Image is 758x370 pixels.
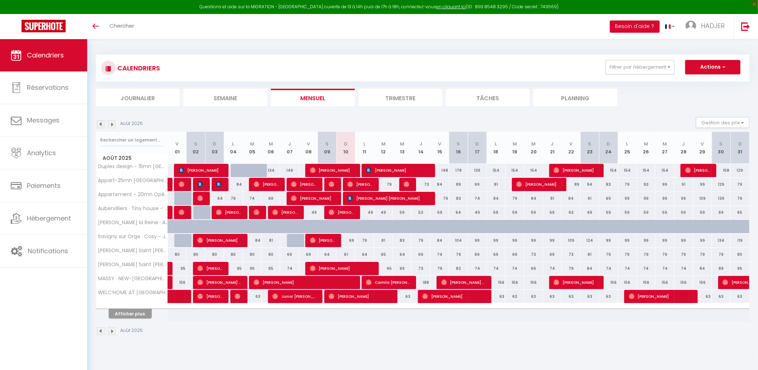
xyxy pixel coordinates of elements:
[430,132,449,164] th: 15
[562,206,580,219] div: 63
[599,164,618,177] div: 154
[543,206,561,219] div: 59
[618,178,637,191] div: 79
[22,20,66,32] img: Super Booking
[393,132,411,164] th: 13
[96,89,180,106] li: Journalier
[487,234,505,247] div: 99
[336,248,355,261] div: 61
[505,132,524,164] th: 19
[618,132,637,164] th: 25
[187,132,205,164] th: 02
[318,132,336,164] th: 09
[543,248,561,261] div: 69
[629,290,691,303] span: [PERSON_NAME]
[430,206,449,219] div: 59
[307,140,310,147] abbr: V
[422,290,484,303] span: [PERSON_NAME]
[291,177,316,191] span: [PERSON_NAME]
[197,276,241,289] span: [PERSON_NAME] [PERSON_NAME] Nacionaugao [PERSON_NAME] Nacionaugao [PERSON_NAME]
[449,262,468,275] div: 82
[97,220,169,225] span: [PERSON_NAME] la Reine · Appartement - 20min de [GEOGRAPHIC_DATA] - 15min aéroport [GEOGRAPHIC_DATA]
[168,132,187,164] th: 01
[299,206,318,219] div: 49
[97,248,169,253] span: [PERSON_NAME] Saint [PERSON_NAME] - droite · Bel appartement - 30min de [GEOGRAPHIC_DATA] - 30min...
[468,132,486,164] th: 17
[243,132,262,164] th: 05
[588,140,592,147] abbr: S
[96,153,168,163] span: Août 2025
[381,140,386,147] abbr: M
[183,89,267,106] li: Semaine
[262,132,280,164] th: 06
[336,234,355,247] div: 69
[674,262,693,275] div: 74
[374,178,393,191] div: 79
[475,140,479,147] abbr: D
[262,248,280,261] div: 80
[299,132,318,164] th: 08
[551,140,554,147] abbr: J
[524,234,543,247] div: 99
[97,234,169,239] span: Savigny sur Orge · Cosy - Jacuzzi - 20min [GEOGRAPHIC_DATA] - 5min Gare RER C
[179,177,185,191] span: [PERSON_NAME]
[116,60,160,76] h3: CALENDRIERS
[533,89,617,106] li: Planning
[213,140,216,147] abbr: D
[637,206,655,219] div: 59
[366,276,409,289] span: Camila [PERSON_NAME] [PERSON_NAME]
[272,205,297,219] span: [PERSON_NAME]
[344,140,348,147] abbr: D
[524,132,543,164] th: 20
[599,132,618,164] th: 24
[449,248,468,261] div: 79
[738,140,742,147] abbr: D
[109,309,152,319] button: Afficher plus
[468,206,486,219] div: 49
[637,234,655,247] div: 99
[495,140,497,147] abbr: L
[730,234,749,247] div: 119
[411,206,430,219] div: 53
[682,140,685,147] abbr: J
[355,248,374,261] div: 64
[404,177,410,191] span: [PERSON_NAME]
[712,248,730,261] div: 79
[580,178,599,191] div: 94
[224,178,243,191] div: 84
[326,140,329,147] abbr: S
[505,248,524,261] div: 69
[205,132,224,164] th: 03
[438,140,441,147] abbr: V
[487,248,505,261] div: 69
[272,290,316,303] span: Junior [PERSON_NAME]
[374,248,393,261] div: 65
[730,164,749,177] div: 129
[580,262,599,275] div: 84
[637,262,655,275] div: 74
[420,140,423,147] abbr: J
[505,234,524,247] div: 99
[430,192,449,205] div: 79
[393,262,411,275] div: 69
[194,140,197,147] abbr: S
[205,248,224,261] div: 80
[411,234,430,247] div: 79
[262,164,280,177] div: 134
[730,206,749,219] div: 65
[487,262,505,275] div: 74
[644,140,648,147] abbr: M
[168,248,187,261] div: 80
[104,14,140,39] a: Chercher
[524,206,543,219] div: 59
[97,178,169,183] span: Appart-25mn [GEOGRAPHIC_DATA]-15mn [GEOGRAPHIC_DATA]-20mn CDG
[336,132,355,164] th: 10
[655,206,674,219] div: 59
[599,192,618,205] div: 69
[562,192,580,205] div: 84
[685,60,740,74] button: Actions
[543,234,561,247] div: 99
[168,276,171,290] a: [PERSON_NAME]
[430,234,449,247] div: 84
[224,192,243,205] div: 79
